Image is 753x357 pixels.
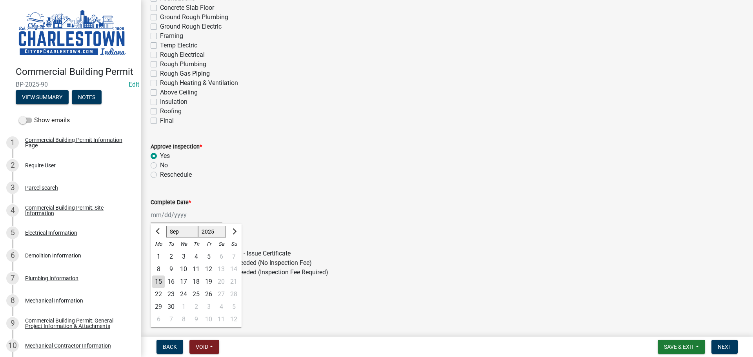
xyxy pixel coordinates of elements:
[160,161,168,170] label: No
[177,301,190,313] div: 1
[25,137,129,148] div: Commercial Building Permit Information Page
[202,313,215,326] div: Friday, October 10, 2025
[16,90,69,104] button: View Summary
[202,288,215,301] div: 26
[152,301,165,313] div: 29
[160,151,170,161] label: Yes
[6,136,19,149] div: 1
[129,81,139,88] a: Edit
[160,268,328,277] label: No - Additional Inspections Needed (Inspection Fee Required)
[152,301,165,313] div: Monday, September 29, 2025
[72,90,102,104] button: Notes
[664,344,694,350] span: Save & Exit
[16,66,135,78] h4: Commercial Building Permit
[202,250,215,263] div: 5
[177,263,190,275] div: Wednesday, September 10, 2025
[202,275,215,288] div: Friday, September 19, 2025
[25,318,129,329] div: Commercial Building Permit: General Project Information & Attachments
[6,272,19,285] div: 7
[160,3,214,13] label: Concrete Slab Floor
[166,226,198,237] select: Select month
[160,13,228,22] label: Ground Rough Plumbing
[190,263,202,275] div: Thursday, September 11, 2025
[72,94,102,101] wm-modal-confirm: Notes
[165,263,177,275] div: Tuesday, September 9, 2025
[152,250,165,263] div: 1
[227,238,240,250] div: Su
[160,88,198,97] label: Above Ceiling
[6,204,19,217] div: 4
[177,275,190,288] div: Wednesday, September 17, 2025
[152,238,165,250] div: Mo
[152,288,165,301] div: Monday, September 22, 2025
[152,263,165,275] div: 8
[160,170,192,179] label: Reschedule
[177,250,190,263] div: Wednesday, September 3, 2025
[658,340,705,354] button: Save & Exit
[190,301,202,313] div: Thursday, October 2, 2025
[151,207,222,223] input: mm/dd/yyyy
[718,344,731,350] span: Next
[190,288,202,301] div: 25
[163,344,177,350] span: Back
[202,301,215,313] div: Friday, October 3, 2025
[165,288,177,301] div: 23
[202,288,215,301] div: Friday, September 26, 2025
[190,275,202,288] div: Thursday, September 18, 2025
[165,250,177,263] div: 2
[6,294,19,307] div: 8
[25,185,58,190] div: Parcel search
[190,288,202,301] div: Thursday, September 25, 2025
[160,22,222,31] label: Ground Rough Electric
[165,238,177,250] div: Tu
[129,81,139,88] wm-modal-confirm: Edit Application Number
[160,69,210,78] label: Rough Gas Piping
[160,116,174,125] label: Final
[160,50,205,60] label: Rough Electrical
[160,60,206,69] label: Rough Plumbing
[177,238,190,250] div: We
[160,78,238,88] label: Rough Heating & Ventilation
[165,275,177,288] div: Tuesday, September 16, 2025
[177,288,190,301] div: Wednesday, September 24, 2025
[160,107,182,116] label: Roofing
[6,159,19,172] div: 2
[190,263,202,275] div: 11
[160,41,197,50] label: Temp Electric
[177,301,190,313] div: Wednesday, October 1, 2025
[190,301,202,313] div: 2
[160,31,183,41] label: Framing
[215,238,227,250] div: Sa
[165,301,177,313] div: 30
[229,225,238,238] button: Next month
[202,263,215,275] div: 12
[152,288,165,301] div: 22
[25,253,81,258] div: Demolition Information
[152,250,165,263] div: Monday, September 1, 2025
[190,250,202,263] div: Thursday, September 4, 2025
[6,317,19,330] div: 9
[25,343,111,348] div: Mechanical Contractor Information
[202,238,215,250] div: Fr
[190,313,202,326] div: 9
[202,263,215,275] div: Friday, September 12, 2025
[6,181,19,194] div: 3
[177,275,190,288] div: 17
[190,250,202,263] div: 4
[202,250,215,263] div: Friday, September 5, 2025
[25,275,78,281] div: Plumbing Information
[165,288,177,301] div: Tuesday, September 23, 2025
[152,275,165,288] div: Monday, September 15, 2025
[152,313,165,326] div: 6
[165,301,177,313] div: Tuesday, September 30, 2025
[16,8,129,58] img: City of Charlestown, Indiana
[189,340,219,354] button: Void
[165,263,177,275] div: 9
[16,81,125,88] span: BP-2025-90
[151,144,202,150] label: Approve Inspection
[165,313,177,326] div: Tuesday, October 7, 2025
[177,313,190,326] div: 8
[19,116,70,125] label: Show emails
[165,250,177,263] div: Tuesday, September 2, 2025
[177,313,190,326] div: Wednesday, October 8, 2025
